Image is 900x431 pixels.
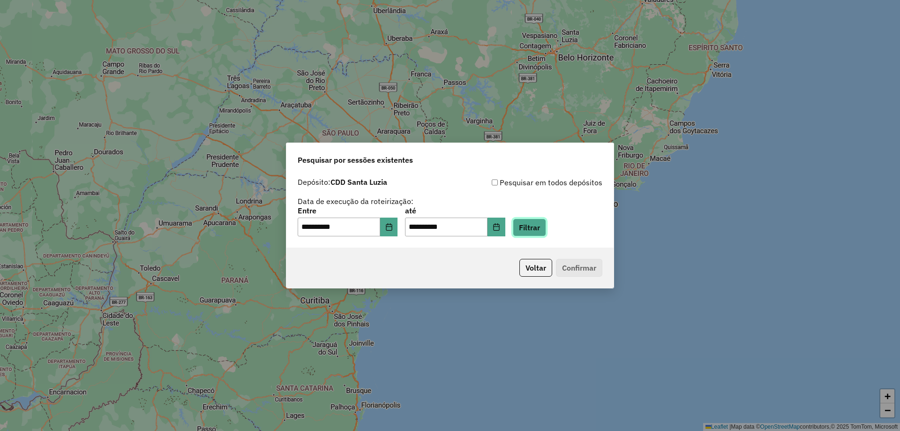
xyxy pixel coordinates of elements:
button: Voltar [519,259,552,277]
button: Filtrar [513,219,546,236]
button: Choose Date [487,218,505,236]
label: Data de execução da roteirização: [298,196,413,207]
div: Pesquisar em todos depósitos [450,177,602,188]
label: Depósito: [298,176,387,188]
span: Pesquisar por sessões existentes [298,154,413,166]
strong: CDD Santa Luzia [330,177,387,187]
label: Entre [298,205,397,216]
button: Choose Date [380,218,398,236]
label: até [405,205,505,216]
